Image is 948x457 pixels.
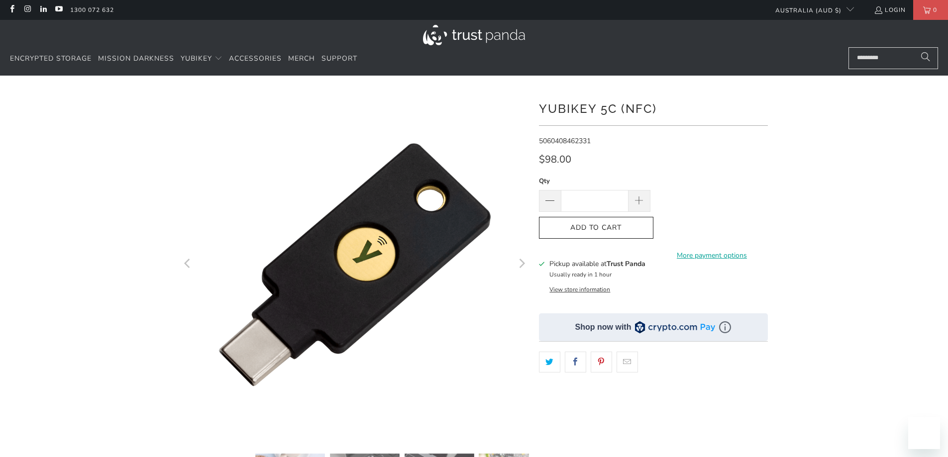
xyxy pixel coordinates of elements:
a: Share this on Pinterest [591,352,612,372]
span: Encrypted Storage [10,54,92,63]
b: Trust Panda [607,259,645,269]
span: Add to Cart [549,224,643,232]
h1: YubiKey 5C (NFC) [539,98,768,118]
span: 5060408462331 [539,136,591,146]
a: Trust Panda Australia on Facebook [7,6,16,14]
a: Share this on Twitter [539,352,560,372]
button: View store information [549,285,610,293]
span: Merch [288,54,315,63]
nav: Translation missing: en.navigation.header.main_nav [10,47,357,71]
button: Previous [180,91,196,439]
span: Mission Darkness [98,54,174,63]
h3: Pickup available at [549,259,645,269]
a: Email this to a friend [617,352,638,372]
summary: YubiKey [181,47,222,71]
div: Shop now with [575,322,632,333]
label: Qty [539,176,650,186]
input: Search... [848,47,938,69]
a: Login [874,4,906,15]
span: Accessories [229,54,282,63]
a: Mission Darkness [98,47,174,71]
a: Trust Panda Australia on LinkedIn [39,6,47,14]
iframe: Button to launch messaging window [908,417,940,449]
a: More payment options [656,250,768,261]
span: Support [321,54,357,63]
a: Support [321,47,357,71]
span: YubiKey [181,54,212,63]
button: Next [514,91,529,439]
a: Trust Panda Australia on YouTube [54,6,63,14]
a: Encrypted Storage [10,47,92,71]
a: 1300 072 632 [70,4,114,15]
button: Search [913,47,938,69]
button: Add to Cart [539,217,653,239]
a: Trust Panda Australia on Instagram [23,6,31,14]
span: $98.00 [539,153,571,166]
a: Merch [288,47,315,71]
a: Accessories [229,47,282,71]
a: YubiKey 5C (NFC) - Trust Panda [181,91,529,439]
small: Usually ready in 1 hour [549,271,612,278]
a: Share this on Facebook [565,352,586,372]
img: Trust Panda Australia [423,25,525,45]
